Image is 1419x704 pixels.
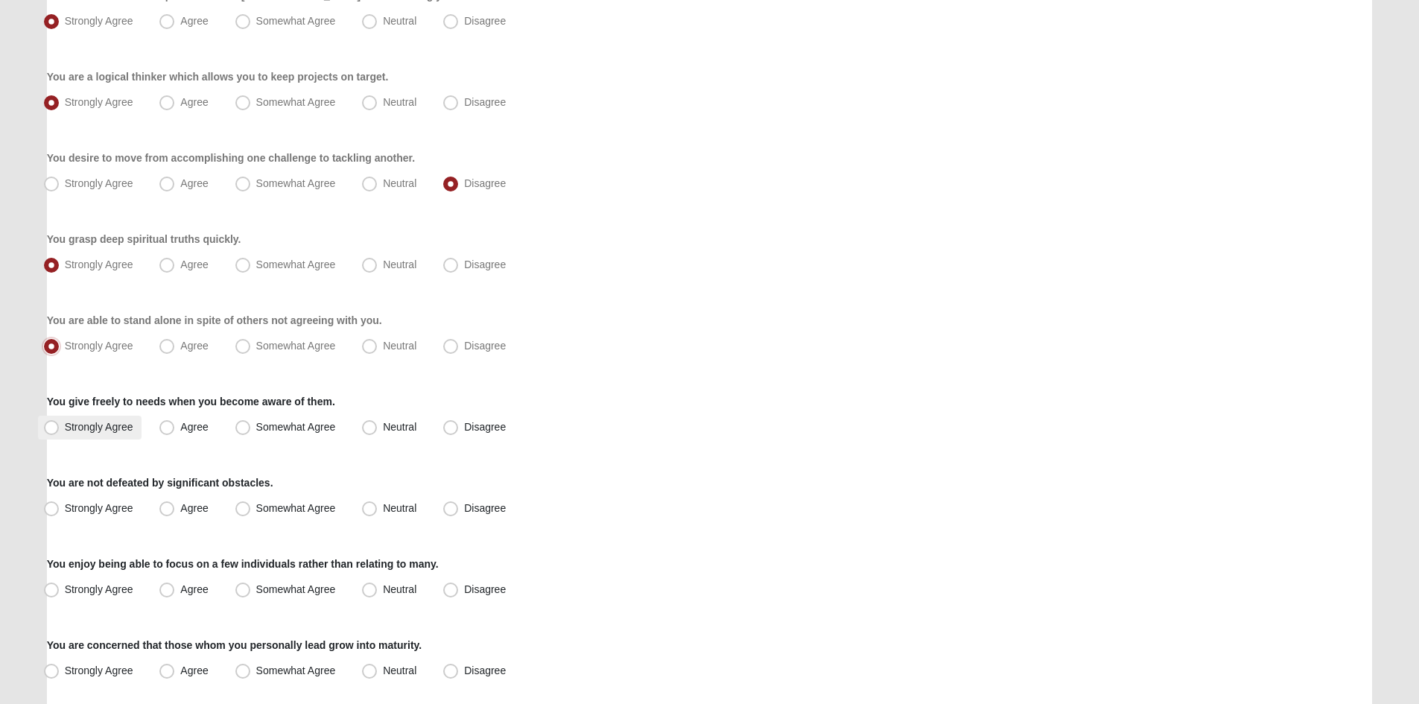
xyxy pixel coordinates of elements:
span: Strongly Agree [65,15,133,27]
span: Strongly Agree [65,340,133,352]
label: You give freely to needs when you become aware of them. [47,394,335,409]
label: You are concerned that those whom you personally lead grow into maturity. [47,638,422,653]
span: Neutral [383,421,416,433]
span: Agree [180,421,208,433]
span: Strongly Agree [65,421,133,433]
span: Strongly Agree [65,665,133,676]
span: Disagree [464,583,506,595]
span: Neutral [383,177,416,189]
span: Disagree [464,15,506,27]
span: Strongly Agree [65,502,133,514]
span: Somewhat Agree [256,259,336,270]
span: Somewhat Agree [256,583,336,595]
span: Neutral [383,259,416,270]
span: Somewhat Agree [256,15,336,27]
span: Neutral [383,583,416,595]
span: Somewhat Agree [256,96,336,108]
span: Agree [180,177,208,189]
span: Neutral [383,15,416,27]
span: Strongly Agree [65,259,133,270]
span: Disagree [464,502,506,514]
span: Agree [180,96,208,108]
span: Disagree [464,421,506,433]
label: You are not defeated by significant obstacles. [47,475,273,490]
label: You enjoy being able to focus on a few individuals rather than relating to many. [47,556,439,571]
span: Agree [180,583,208,595]
label: You grasp deep spiritual truths quickly. [47,232,241,247]
span: Neutral [383,665,416,676]
span: Neutral [383,340,416,352]
span: Somewhat Agree [256,502,336,514]
span: Somewhat Agree [256,421,336,433]
span: Disagree [464,259,506,270]
span: Disagree [464,665,506,676]
span: Disagree [464,340,506,352]
span: Somewhat Agree [256,665,336,676]
span: Disagree [464,96,506,108]
span: Agree [180,502,208,514]
label: You are a logical thinker which allows you to keep projects on target. [47,69,389,84]
span: Neutral [383,96,416,108]
label: You are able to stand alone in spite of others not agreeing with you. [47,313,382,328]
span: Agree [180,665,208,676]
label: You desire to move from accomplishing one challenge to tackling another. [47,150,416,165]
span: Agree [180,340,208,352]
span: Strongly Agree [65,177,133,189]
span: Somewhat Agree [256,177,336,189]
span: Somewhat Agree [256,340,336,352]
span: Neutral [383,502,416,514]
span: Disagree [464,177,506,189]
span: Agree [180,15,208,27]
span: Agree [180,259,208,270]
span: Strongly Agree [65,96,133,108]
span: Strongly Agree [65,583,133,595]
